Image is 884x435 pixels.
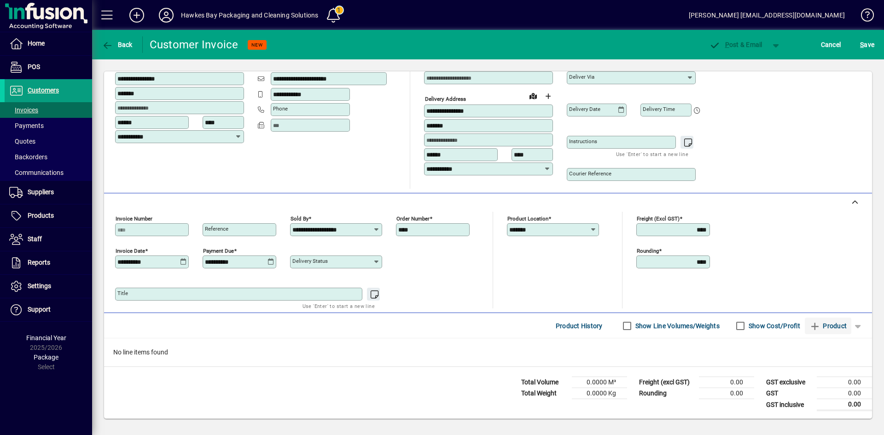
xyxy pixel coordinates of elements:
[28,188,54,196] span: Suppliers
[709,41,762,48] span: ost & Email
[99,36,135,53] button: Back
[517,377,572,388] td: Total Volume
[117,290,128,296] mat-label: Title
[28,235,42,243] span: Staff
[5,102,92,118] a: Invoices
[116,215,152,222] mat-label: Invoice number
[181,8,319,23] div: Hawkes Bay Packaging and Cleaning Solutions
[860,41,864,48] span: S
[273,105,288,112] mat-label: Phone
[251,42,263,48] span: NEW
[232,57,246,71] button: Copy to Delivery address
[28,259,50,266] span: Reports
[572,388,627,399] td: 0.0000 Kg
[569,106,600,112] mat-label: Delivery date
[151,7,181,23] button: Profile
[569,170,611,177] mat-label: Courier Reference
[809,319,847,333] span: Product
[5,56,92,79] a: POS
[28,306,51,313] span: Support
[116,248,145,254] mat-label: Invoice date
[634,377,699,388] td: Freight (excl GST)
[817,399,872,411] td: 0.00
[725,41,729,48] span: P
[150,37,238,52] div: Customer Invoice
[9,122,44,129] span: Payments
[762,377,817,388] td: GST exclusive
[302,301,375,311] mat-hint: Use 'Enter' to start a new line
[9,138,35,145] span: Quotes
[634,388,699,399] td: Rounding
[5,165,92,180] a: Communications
[762,388,817,399] td: GST
[5,118,92,133] a: Payments
[637,248,659,254] mat-label: Rounding
[526,88,541,103] a: View on map
[9,153,47,161] span: Backorders
[5,133,92,149] a: Quotes
[5,204,92,227] a: Products
[28,87,59,94] span: Customers
[507,215,548,222] mat-label: Product location
[854,2,872,32] a: Knowledge Base
[5,32,92,55] a: Home
[205,226,228,232] mat-label: Reference
[5,275,92,298] a: Settings
[122,7,151,23] button: Add
[396,215,430,222] mat-label: Order number
[9,106,38,114] span: Invoices
[689,8,845,23] div: [PERSON_NAME] [EMAIL_ADDRESS][DOMAIN_NAME]
[819,36,843,53] button: Cancel
[699,377,754,388] td: 0.00
[517,388,572,399] td: Total Weight
[569,74,594,80] mat-label: Deliver via
[92,36,143,53] app-page-header-button: Back
[203,248,234,254] mat-label: Payment due
[5,149,92,165] a: Backorders
[699,388,754,399] td: 0.00
[102,41,133,48] span: Back
[747,321,800,331] label: Show Cost/Profit
[28,63,40,70] span: POS
[569,138,597,145] mat-label: Instructions
[28,212,54,219] span: Products
[5,251,92,274] a: Reports
[9,169,64,176] span: Communications
[28,282,51,290] span: Settings
[634,321,720,331] label: Show Line Volumes/Weights
[104,338,872,366] div: No line items found
[704,36,767,53] button: Post & Email
[858,36,877,53] button: Save
[637,215,680,222] mat-label: Freight (excl GST)
[552,318,606,334] button: Product History
[541,89,555,104] button: Choose address
[616,149,688,159] mat-hint: Use 'Enter' to start a new line
[34,354,58,361] span: Package
[805,318,851,334] button: Product
[556,319,603,333] span: Product History
[5,228,92,251] a: Staff
[28,40,45,47] span: Home
[292,258,328,264] mat-label: Delivery status
[821,37,841,52] span: Cancel
[817,377,872,388] td: 0.00
[5,181,92,204] a: Suppliers
[762,399,817,411] td: GST inclusive
[643,106,675,112] mat-label: Delivery time
[5,298,92,321] a: Support
[291,215,308,222] mat-label: Sold by
[817,388,872,399] td: 0.00
[26,334,66,342] span: Financial Year
[860,37,874,52] span: ave
[572,377,627,388] td: 0.0000 M³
